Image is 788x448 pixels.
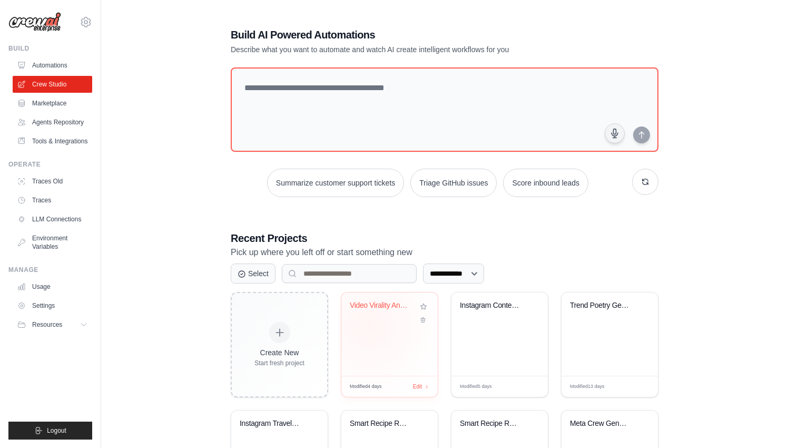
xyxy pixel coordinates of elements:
[13,173,92,190] a: Traces Old
[413,383,422,391] span: Edit
[231,264,275,284] button: Select
[8,160,92,169] div: Operate
[418,301,429,313] button: Add to favorites
[460,383,492,391] span: Modified 5 days
[13,114,92,131] a: Agents Repository
[523,383,532,391] span: Edit
[418,315,429,325] button: Delete project
[254,359,304,367] div: Start fresh project
[13,278,92,295] a: Usage
[350,383,382,391] span: Modified 4 days
[460,419,524,428] div: Smart Recipe Recommendation System
[350,301,413,310] div: Video Virality Analyzer with Local Processing Tools
[8,422,92,440] button: Logout
[350,419,413,428] div: Smart Recipe Recommendation System
[47,426,66,435] span: Logout
[13,211,92,228] a: LLM Connections
[231,231,658,246] h3: Recent Projects
[231,246,658,259] p: Pick up where you left off or start something new
[460,301,524,310] div: Instagram Content Strategy Generator
[13,95,92,112] a: Marketplace
[605,123,625,143] button: Click to speak your automation idea
[254,347,304,358] div: Create New
[240,419,303,428] div: Instagram Travel Captions PT-BR Generator
[570,301,634,310] div: Trend Poetry Generator
[735,397,788,448] iframe: Chat Widget
[570,419,634,428] div: Meta Crew Generator
[231,27,585,42] h1: Build AI Powered Automations
[32,320,62,329] span: Resources
[8,12,61,32] img: Logo
[13,57,92,74] a: Automations
[410,169,497,197] button: Triage GitHub issues
[8,44,92,53] div: Build
[13,316,92,333] button: Resources
[13,230,92,255] a: Environment Variables
[231,44,585,55] p: Describe what you want to automate and watch AI create intelligent workflows for you
[13,76,92,93] a: Crew Studio
[570,383,605,391] span: Modified 13 days
[13,192,92,209] a: Traces
[13,133,92,150] a: Tools & Integrations
[267,169,404,197] button: Summarize customer support tickets
[503,169,588,197] button: Score inbound leads
[8,266,92,274] div: Manage
[632,169,658,195] button: Get new suggestions
[13,297,92,314] a: Settings
[633,383,642,391] span: Edit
